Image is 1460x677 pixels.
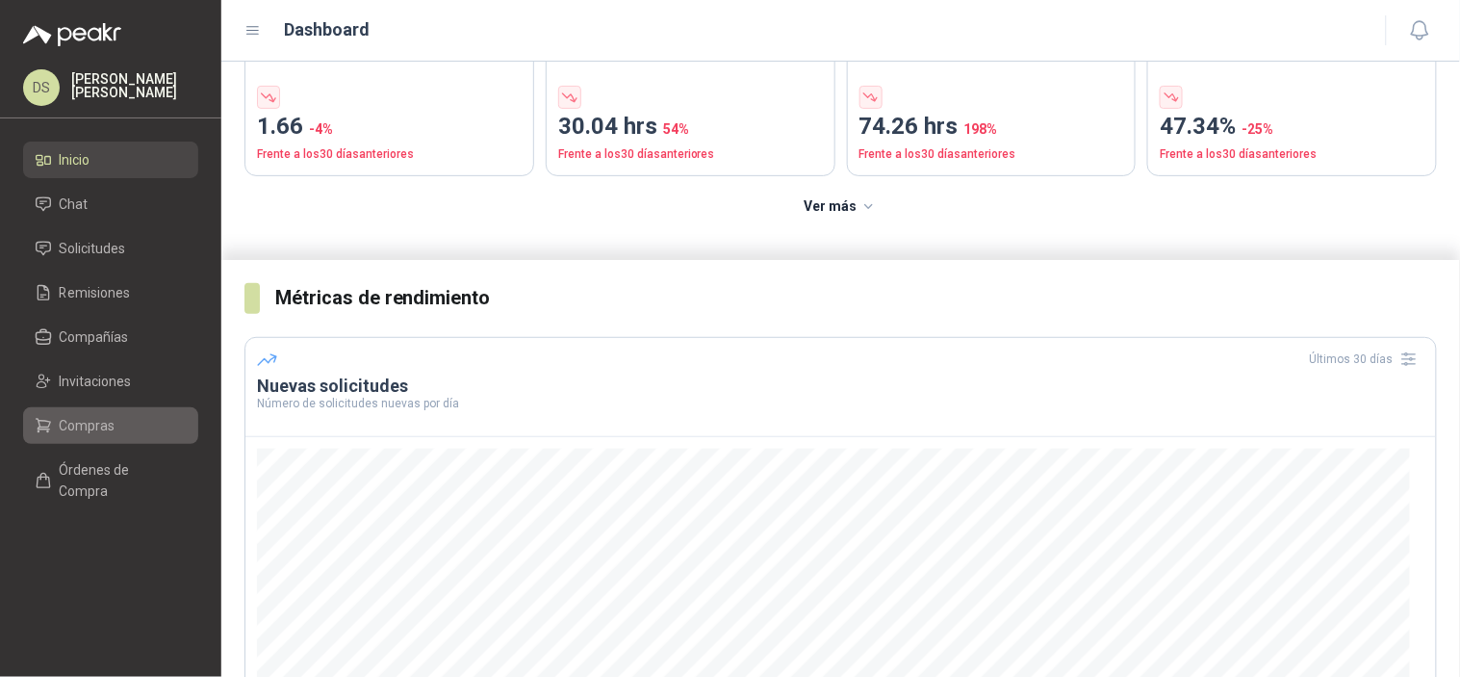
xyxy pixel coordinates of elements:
[23,407,198,444] a: Compras
[60,194,89,215] span: Chat
[23,363,198,400] a: Invitaciones
[793,188,888,226] button: Ver más
[60,415,115,436] span: Compras
[60,149,90,170] span: Inicio
[257,398,1424,409] p: Número de solicitudes nuevas por día
[23,230,198,267] a: Solicitudes
[257,109,522,145] p: 1.66
[558,109,823,145] p: 30.04 hrs
[23,69,60,106] div: DS
[60,459,180,502] span: Órdenes de Compra
[23,142,198,178] a: Inicio
[1242,121,1273,137] span: -25 %
[964,121,998,137] span: 198 %
[275,283,1437,313] h3: Métricas de rendimiento
[60,326,129,348] span: Compañías
[257,375,1424,398] h3: Nuevas solicitudes
[309,121,333,137] span: -4 %
[60,282,131,303] span: Remisiones
[859,145,1124,164] p: Frente a los 30 días anteriores
[60,371,132,392] span: Invitaciones
[859,109,1124,145] p: 74.26 hrs
[558,145,823,164] p: Frente a los 30 días anteriores
[1160,145,1424,164] p: Frente a los 30 días anteriores
[60,238,126,259] span: Solicitudes
[257,145,522,164] p: Frente a los 30 días anteriores
[23,319,198,355] a: Compañías
[23,23,121,46] img: Logo peakr
[71,72,198,99] p: [PERSON_NAME] [PERSON_NAME]
[1310,344,1424,375] div: Últimos 30 días
[23,274,198,311] a: Remisiones
[285,16,371,43] h1: Dashboard
[23,452,198,509] a: Órdenes de Compra
[663,121,689,137] span: 54 %
[1160,109,1424,145] p: 47.34%
[23,186,198,222] a: Chat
